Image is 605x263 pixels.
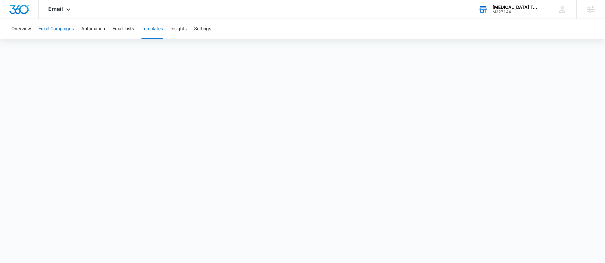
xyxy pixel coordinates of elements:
button: Overview [11,19,31,39]
button: Email Campaigns [38,19,74,39]
div: account name [493,5,539,10]
button: Settings [194,19,211,39]
button: Email Lists [112,19,134,39]
button: Automation [81,19,105,39]
div: account id [493,10,539,14]
button: Templates [141,19,163,39]
span: Email [48,6,63,12]
button: Insights [170,19,187,39]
